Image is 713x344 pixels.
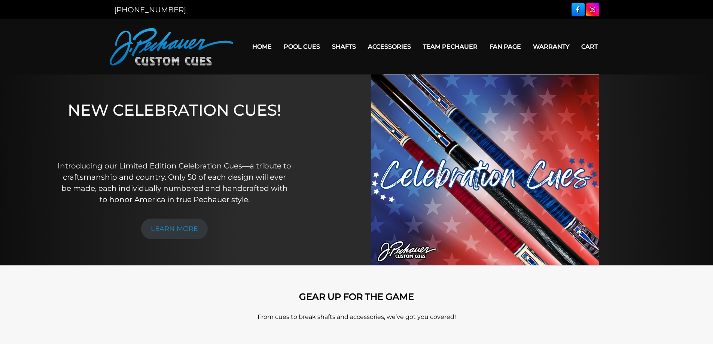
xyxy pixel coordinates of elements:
strong: GEAR UP FOR THE GAME [299,291,414,302]
a: [PHONE_NUMBER] [114,5,186,14]
p: From cues to break shafts and accessories, we’ve got you covered! [143,313,570,322]
a: LEARN MORE [141,219,208,239]
a: Home [246,37,278,56]
a: Warranty [527,37,575,56]
a: Shafts [326,37,362,56]
a: Team Pechauer [417,37,484,56]
a: Fan Page [484,37,527,56]
h1: NEW CELEBRATION CUES! [57,101,292,150]
img: Pechauer Custom Cues [110,28,233,66]
a: Pool Cues [278,37,326,56]
p: Introducing our Limited Edition Celebration Cues—a tribute to craftsmanship and country. Only 50 ... [57,160,292,205]
a: Cart [575,37,604,56]
a: Accessories [362,37,417,56]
